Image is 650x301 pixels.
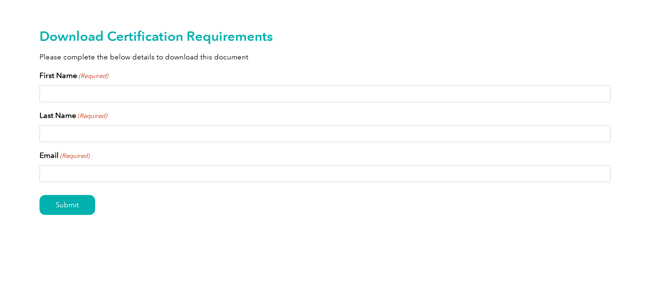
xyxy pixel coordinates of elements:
input: Submit [39,195,95,215]
p: Please complete the below details to download this document [39,52,611,62]
label: First Name [39,70,108,81]
label: Last Name [39,110,107,121]
h2: Download Certification Requirements [39,29,611,44]
label: Email [39,150,89,161]
span: (Required) [59,151,90,161]
span: (Required) [77,111,108,121]
span: (Required) [78,71,108,81]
